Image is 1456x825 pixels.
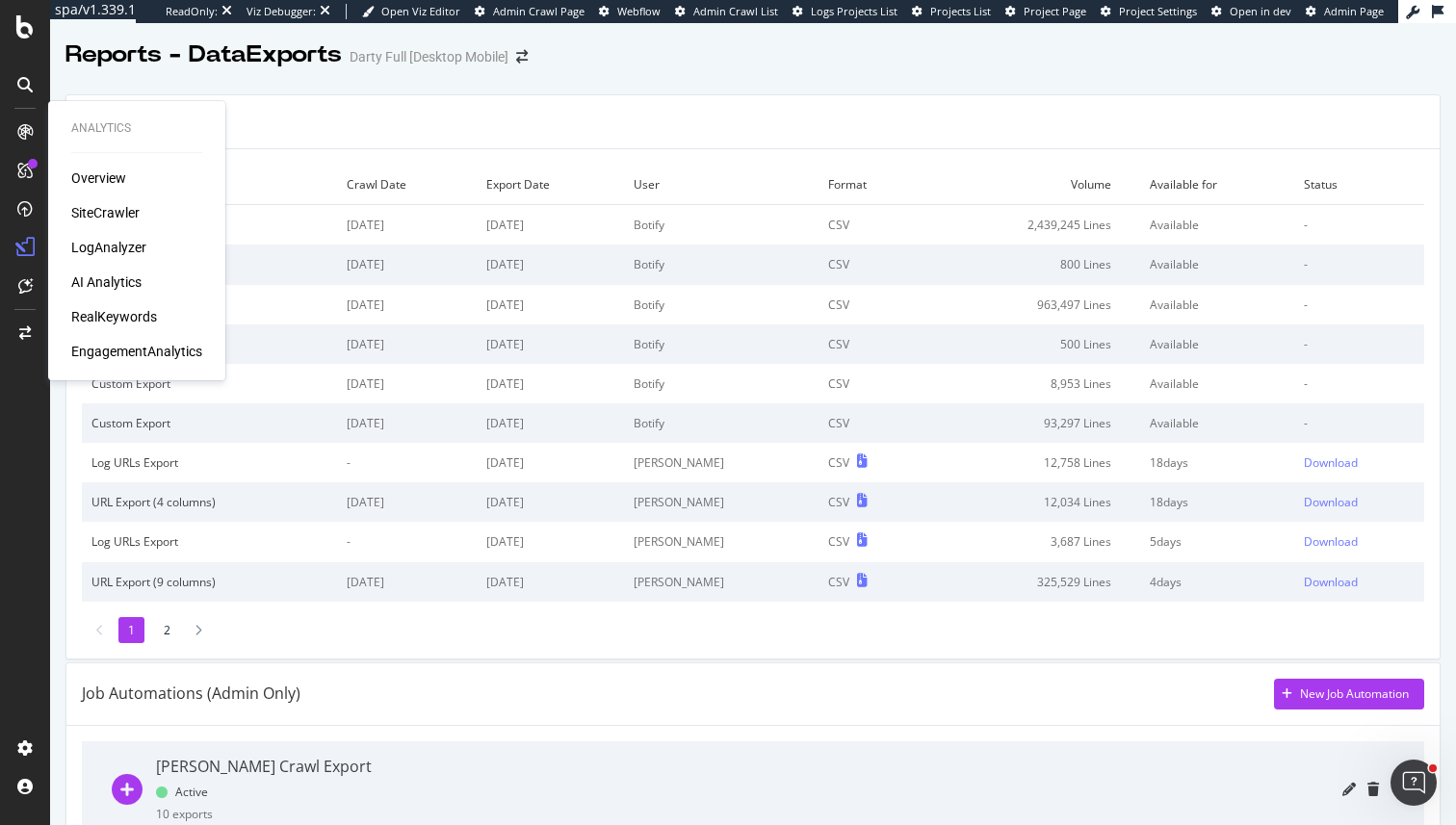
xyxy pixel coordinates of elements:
td: Available for [1140,165,1294,205]
td: Format [819,165,923,205]
div: URL Export (4 columns) [91,494,327,510]
span: Logs Projects List [811,4,897,18]
div: LogAnalyzer [71,238,146,257]
span: Admin Page [1324,4,1384,18]
td: - [1294,205,1424,245]
div: Available [1150,256,1285,272]
div: trash [1367,783,1379,796]
td: CSV [819,403,923,443]
span: Webflow [617,4,661,18]
a: Download [1304,494,1415,510]
td: 3,687 Lines [923,522,1141,561]
div: arrow-right-arrow-left [516,50,528,64]
div: URL Export (9 columns) [91,574,327,590]
td: 5 days [1140,522,1294,561]
div: Available [1150,336,1285,352]
span: Project Settings [1119,4,1197,18]
td: 93,297 Lines [923,403,1141,443]
a: Download [1304,454,1415,471]
div: Download [1304,494,1358,510]
td: [DATE] [477,443,624,482]
div: Darty Full [Desktop Mobile] [350,47,508,66]
td: 12,758 Lines [923,443,1141,482]
div: Job Automations (Admin Only) [82,683,300,705]
span: Open in dev [1230,4,1291,18]
div: [PERSON_NAME] Crawl Export [156,756,372,778]
td: 500 Lines [923,324,1141,364]
a: Open in dev [1211,4,1291,19]
div: CSV [828,533,849,550]
td: - [1294,285,1424,324]
td: [DATE] [477,205,624,245]
div: Download [1304,533,1358,550]
div: ReadOnly: [166,4,218,19]
td: - [337,522,478,561]
span: Admin Crawl List [693,4,778,18]
td: CSV [819,205,923,245]
td: [DATE] [477,285,624,324]
span: Open Viz Editor [381,4,460,18]
div: Available [1150,375,1285,392]
a: Overview [71,168,126,188]
td: Status [1294,165,1424,205]
td: [PERSON_NAME] [624,443,819,482]
a: Admin Crawl List [675,4,778,19]
div: CSV [828,494,849,510]
td: Botify [624,364,819,403]
td: [DATE] [477,522,624,561]
div: Available [1150,217,1285,233]
a: Download [1304,533,1415,550]
td: [DATE] [477,482,624,522]
div: Custom Export [91,415,327,431]
div: AI Analytics [71,272,142,292]
td: - [1294,245,1424,284]
td: CSV [819,364,923,403]
span: Project Page [1024,4,1086,18]
div: Download [1304,454,1358,471]
td: - [337,443,478,482]
td: [DATE] [477,324,624,364]
td: [DATE] [477,245,624,284]
div: Log URLs Export [91,454,327,471]
a: Projects List [912,4,991,19]
td: [DATE] [337,324,478,364]
td: 800 Lines [923,245,1141,284]
td: 2,439,245 Lines [923,205,1141,245]
a: Webflow [599,4,661,19]
div: Viz Debugger: [247,4,316,19]
td: - [1294,403,1424,443]
div: Reports - DataExports [65,39,342,71]
td: CSV [819,285,923,324]
iframe: Intercom live chat [1391,760,1437,806]
a: Download [1304,574,1415,590]
td: [DATE] [337,562,478,602]
a: Open Viz Editor [362,4,460,19]
a: Logs Projects List [793,4,897,19]
div: Available [1150,296,1285,313]
td: Botify [624,403,819,443]
td: 4 days [1140,562,1294,602]
td: Crawl Date [337,165,478,205]
div: plus-circle [113,774,141,805]
div: New Job Automation [1300,685,1409,702]
td: [DATE] [337,285,478,324]
td: [DATE] [337,205,478,245]
div: Analytics [71,120,202,137]
td: [DATE] [337,482,478,522]
a: SiteCrawler [71,203,140,222]
li: 1 [118,617,144,643]
div: 10 exports [156,806,213,822]
td: [PERSON_NAME] [624,522,819,561]
td: Volume [923,165,1141,205]
td: 8,953 Lines [923,364,1141,403]
td: [DATE] [337,245,478,284]
td: 12,034 Lines [923,482,1141,522]
td: 18 days [1140,482,1294,522]
button: New Job Automation [1274,679,1424,709]
td: [DATE] [477,562,624,602]
a: EngagementAnalytics [71,342,202,361]
div: Active [156,784,208,800]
